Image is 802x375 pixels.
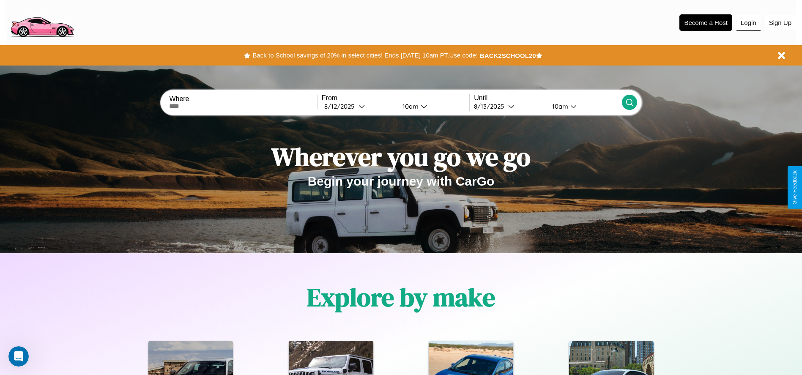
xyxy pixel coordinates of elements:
div: Give Feedback [792,170,798,205]
b: BACK2SCHOOL20 [480,52,536,59]
label: Until [474,94,621,102]
div: 8 / 12 / 2025 [324,102,359,110]
img: logo [6,4,77,39]
button: Back to School savings of 20% in select cities! Ends [DATE] 10am PT.Use code: [250,49,479,61]
label: From [322,94,469,102]
label: Where [169,95,317,103]
button: 10am [545,102,622,111]
iframe: Intercom live chat [8,346,29,367]
button: Sign Up [765,15,796,30]
h1: Explore by make [307,280,495,315]
button: 8/12/2025 [322,102,396,111]
div: 10am [548,102,570,110]
div: 10am [398,102,421,110]
button: Become a Host [679,14,732,31]
button: 10am [396,102,470,111]
button: Login [736,15,761,31]
div: 8 / 13 / 2025 [474,102,508,110]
